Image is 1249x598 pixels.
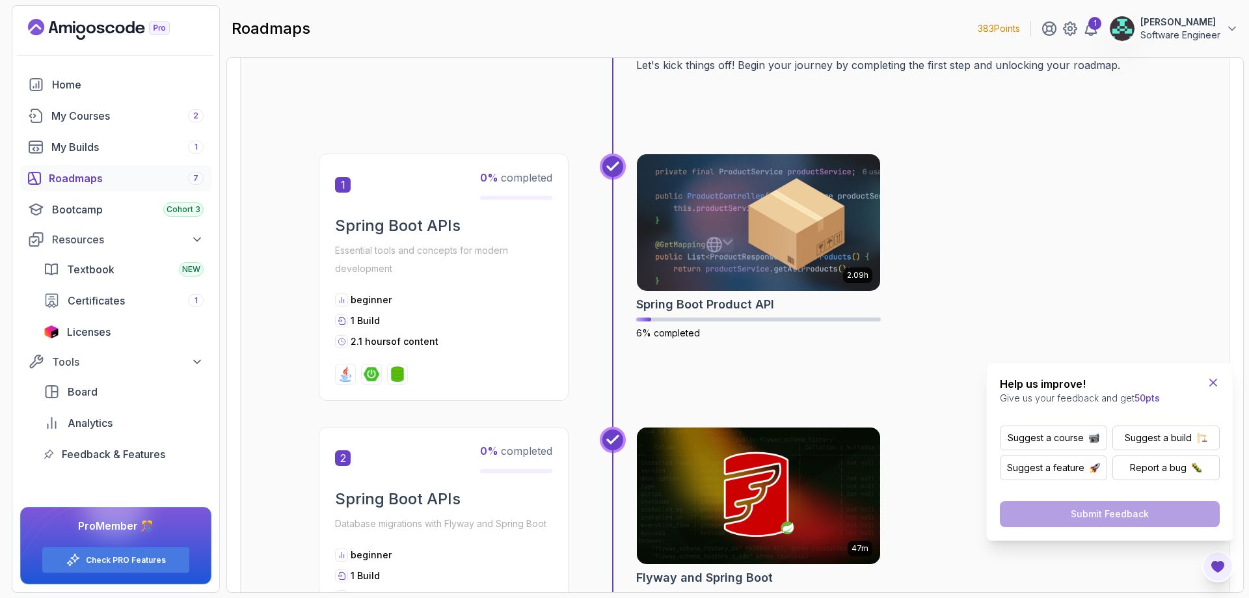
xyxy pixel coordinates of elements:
span: 1 [195,295,198,306]
img: emojie [1089,433,1099,443]
p: Help us improve! [1000,376,1160,392]
a: home [20,72,211,98]
div: My Builds [51,139,204,155]
div: Tools [52,354,204,370]
p: Suggest a course [1008,431,1084,444]
p: Software Engineer [1140,29,1220,42]
p: beginner [351,293,392,306]
span: 1 Build [351,570,380,581]
p: Suggest a feature [1007,461,1084,474]
a: Spring Boot Product API card2.09hSpring Boot Product API6% completed [636,154,881,340]
button: Suggest a featureemojie [1000,455,1107,480]
img: Spring Boot Product API card [637,154,880,291]
button: user profile image[PERSON_NAME]Software Engineer [1109,16,1239,42]
span: 50pts [1135,392,1160,403]
button: Close Feedback Widget [1207,376,1220,389]
div: Submit Feedback [1071,508,1149,521]
span: Textbook [67,262,114,277]
span: Cohort 3 [167,204,200,215]
button: Resources [20,228,211,251]
p: 47m [852,543,868,554]
span: Analytics [68,415,113,431]
a: licenses [36,319,211,345]
span: 2 [335,450,351,466]
a: textbook [36,256,211,282]
img: emojie [1197,433,1207,443]
h2: Flyway and Spring Boot [636,569,773,587]
div: 1 [1088,17,1101,30]
span: completed [480,171,552,184]
a: Landing page [28,19,200,40]
h2: Spring Boot Product API [636,295,774,314]
p: Essential tools and concepts for modern development [335,241,552,278]
div: Roadmaps [49,170,204,186]
button: Report a bugemojie [1112,455,1220,480]
button: Open Feedback Button [1202,551,1233,582]
button: Tools [20,350,211,374]
p: beginner [351,549,392,562]
div: Bootcamp [52,202,204,217]
img: user profile image [1110,16,1135,41]
img: spring-data-jpa logo [390,366,405,382]
img: emojie [1090,463,1100,473]
img: emojie [1192,463,1202,473]
span: 2 [193,111,198,121]
h2: roadmaps [232,18,310,39]
a: board [36,379,211,405]
button: Suggest a buildemojie [1112,426,1220,450]
span: Feedback & Features [62,446,165,462]
img: Flyway and Spring Boot card [637,428,880,564]
p: Suggest a build [1125,431,1192,444]
span: 0 % [480,444,498,457]
h2: Spring Boot APIs [335,489,552,510]
a: feedback [36,441,211,467]
p: Give us your feedback and get [1000,392,1160,405]
span: Board [68,384,98,400]
span: 7 [193,173,198,183]
span: Certificates [68,293,125,308]
span: completed [480,444,552,457]
button: Check PRO Features [42,547,190,573]
p: Report a bug [1130,461,1187,474]
button: Submit Feedback [1000,501,1220,527]
span: Licenses [67,324,111,340]
a: courses [20,103,211,129]
p: 2.09h [847,270,868,280]
p: 2.1 hours of content [351,335,438,348]
div: My Courses [51,108,204,124]
span: 1 [195,142,198,152]
a: bootcamp [20,197,211,223]
p: Let's kick things off! Begin your journey by completing the first step and unlocking your roadmap. [636,57,1151,73]
p: [PERSON_NAME] [1140,16,1220,29]
img: spring-boot logo [364,366,379,382]
div: Resources [52,232,204,247]
a: Check PRO Features [86,555,166,565]
img: jetbrains icon [44,325,59,338]
span: 0 % [480,171,498,184]
span: 6% completed [636,327,700,338]
a: 1 [1083,21,1099,36]
button: Suggest a courseemojie [1000,426,1107,450]
a: analytics [36,410,211,436]
p: 383 Points [978,22,1020,35]
p: Database migrations with Flyway and Spring Boot [335,515,552,533]
span: 1 [335,177,351,193]
a: builds [20,134,211,160]
h2: Spring Boot APIs [335,215,552,236]
img: java logo [338,366,353,382]
span: NEW [182,264,200,275]
a: certificates [36,288,211,314]
a: roadmaps [20,165,211,191]
div: Home [52,77,204,92]
span: 1 Build [351,315,380,326]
